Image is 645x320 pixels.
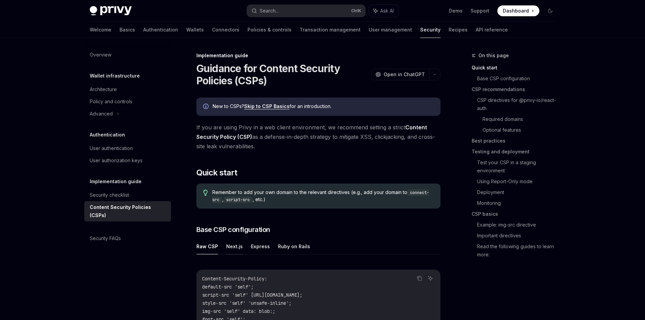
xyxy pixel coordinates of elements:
[226,238,243,254] button: Next.js
[196,52,440,59] div: Implementation guide
[84,49,171,61] a: Overview
[212,189,433,203] span: Remember to add your own domain to the relevant directives (e.g., add your domain to , , etc.)
[90,6,132,16] img: dark logo
[369,22,412,38] a: User management
[90,131,125,139] h5: Authentication
[90,51,111,59] div: Overview
[203,190,208,196] svg: Tip
[196,238,218,254] button: Raw CSP
[84,142,171,154] a: User authentication
[84,154,171,167] a: User authorization keys
[84,189,171,201] a: Security checklist
[503,7,529,14] span: Dashboard
[212,189,429,203] code: connect-src
[223,196,253,203] code: script-src
[84,232,171,244] a: Security FAQs
[202,276,267,282] span: Content-Security-Policy:
[90,85,117,93] div: Architecture
[202,292,302,298] span: script-src 'self' [URL][DOMAIN_NAME];
[212,22,239,38] a: Connectors
[477,187,561,198] a: Deployment
[477,198,561,209] a: Monitoring
[449,22,468,38] a: Recipes
[477,219,561,230] a: Example: img-src directive
[196,123,440,151] span: If you are using Privy in a web client environment, we recommend setting a strict as a defense-in...
[477,73,561,84] a: Base CSP configuration
[371,69,429,80] button: Open in ChatGPT
[471,7,489,14] a: Support
[476,22,508,38] a: API reference
[260,7,279,15] div: Search...
[477,241,561,260] a: Read the following guides to learn more:
[90,191,129,199] div: Security checklist
[90,98,132,106] div: Policy and controls
[449,7,463,14] a: Demo
[426,274,435,283] button: Ask AI
[213,103,434,110] div: New to CSPs? for an introduction.
[472,135,561,146] a: Best practices
[143,22,178,38] a: Authentication
[90,234,121,242] div: Security FAQs
[545,5,556,16] button: Toggle dark mode
[90,203,167,219] div: Content Security Policies (CSPs)
[472,62,561,73] a: Quick start
[90,144,133,152] div: User authentication
[477,176,561,187] a: Using Report-Only mode
[251,238,270,254] button: Express
[482,125,561,135] a: Optional features
[380,7,394,14] span: Ask AI
[369,5,399,17] button: Ask AI
[477,157,561,176] a: Test your CSP in a staging environment
[202,308,275,314] span: img-src 'self' data: blob:;
[472,209,561,219] a: CSP basics
[90,156,143,165] div: User authorization keys
[84,201,171,221] a: Content Security Policies (CSPs)
[482,114,561,125] a: Required domains
[196,62,368,87] h1: Guidance for Content Security Policies (CSPs)
[415,274,424,283] button: Copy the contents from the code block
[472,84,561,95] a: CSP recommendations
[202,284,254,290] span: default-src 'self';
[477,230,561,241] a: Important directives
[84,83,171,95] a: Architecture
[477,95,561,114] a: CSP directives for @privy-io/react-auth
[120,22,135,38] a: Basics
[196,225,270,234] span: Base CSP configuration
[248,22,292,38] a: Policies & controls
[84,95,171,108] a: Policy and controls
[90,22,111,38] a: Welcome
[420,22,440,38] a: Security
[351,8,361,14] span: Ctrl K
[384,71,425,78] span: Open in ChatGPT
[300,22,361,38] a: Transaction management
[202,300,292,306] span: style-src 'self' 'unsafe-inline';
[472,146,561,157] a: Testing and deployment
[497,5,539,16] a: Dashboard
[196,167,237,178] span: Quick start
[90,110,113,118] div: Advanced
[90,177,142,186] h5: Implementation guide
[90,72,140,80] h5: Wallet infrastructure
[203,104,210,110] svg: Info
[247,5,365,17] button: Search...CtrlK
[186,22,204,38] a: Wallets
[478,51,509,60] span: On this page
[278,238,310,254] button: Ruby on Rails
[244,103,289,109] a: Skip to CSP Basics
